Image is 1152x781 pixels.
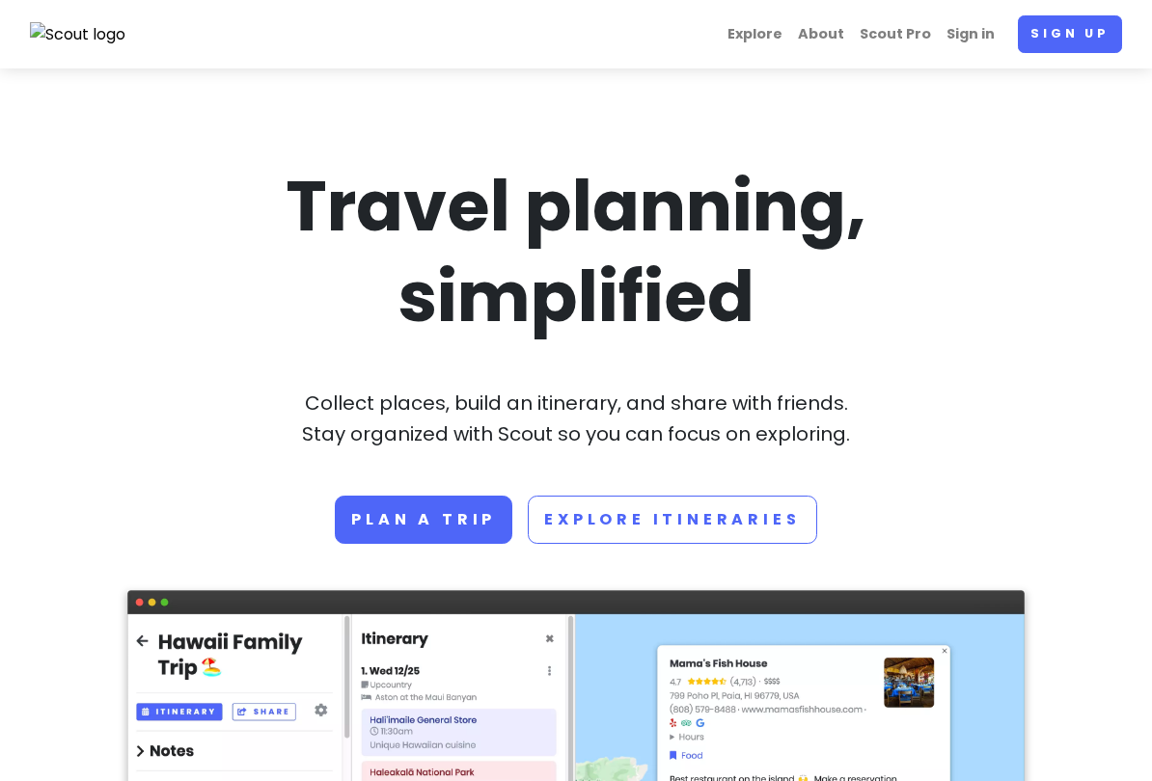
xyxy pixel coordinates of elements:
[528,496,816,544] a: Explore Itineraries
[127,388,1025,449] p: Collect places, build an itinerary, and share with friends. Stay organized with Scout so you can ...
[30,22,126,47] img: Scout logo
[1018,15,1122,53] a: Sign up
[127,161,1025,341] h1: Travel planning, simplified
[939,15,1002,53] a: Sign in
[720,15,790,53] a: Explore
[790,15,852,53] a: About
[335,496,512,544] a: Plan a trip
[852,15,939,53] a: Scout Pro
